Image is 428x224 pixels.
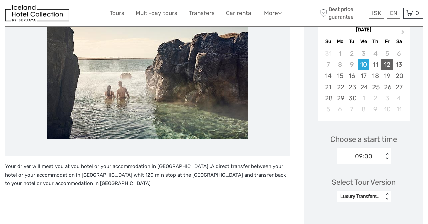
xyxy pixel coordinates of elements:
[369,81,381,93] div: Choose Thursday, September 25th, 2025
[358,81,369,93] div: Choose Wednesday, September 24th, 2025
[110,8,124,18] a: Tours
[358,37,369,46] div: We
[346,104,358,115] div: Choose Tuesday, October 7th, 2025
[226,8,253,18] a: Car rental
[381,93,393,104] div: Choose Friday, October 3rd, 2025
[334,81,346,93] div: Choose Monday, September 22nd, 2025
[358,48,369,59] div: Not available Wednesday, September 3rd, 2025
[5,5,69,21] img: 481-8f989b07-3259-4bb0-90ed-3da368179bdc_logo_small.jpg
[334,37,346,46] div: Mo
[358,93,369,104] div: Choose Wednesday, October 1st, 2025
[322,93,334,104] div: Choose Sunday, September 28th, 2025
[381,48,393,59] div: Not available Friday, September 5th, 2025
[340,193,380,200] div: Luxury Transfers for up to 4 persons
[318,26,410,34] div: [DATE]
[393,37,405,46] div: Sa
[5,162,290,188] p: Your driver will meet you at you hotel or your accommodation in [GEOGRAPHIC_DATA] .A direct trans...
[47,5,248,139] img: 434dbdbb7e5f44cfbe40a3635a9ce772_main_slider.jpeg
[319,6,368,20] span: Best price guarantee
[381,37,393,46] div: Fr
[393,48,405,59] div: Not available Saturday, September 6th, 2025
[334,59,346,70] div: Not available Monday, September 8th, 2025
[358,59,369,70] div: Choose Wednesday, September 10th, 2025
[369,70,381,81] div: Choose Thursday, September 18th, 2025
[369,93,381,104] div: Choose Thursday, October 2nd, 2025
[384,193,390,200] div: < >
[393,93,405,104] div: Choose Saturday, October 4th, 2025
[77,10,85,18] button: Open LiveChat chat widget
[189,8,215,18] a: Transfers
[393,70,405,81] div: Choose Saturday, September 20th, 2025
[358,104,369,115] div: Choose Wednesday, October 8th, 2025
[346,37,358,46] div: Tu
[264,8,282,18] a: More
[387,8,400,19] div: EN
[369,37,381,46] div: Th
[358,70,369,81] div: Choose Wednesday, September 17th, 2025
[384,153,390,160] div: < >
[322,70,334,81] div: Choose Sunday, September 14th, 2025
[369,104,381,115] div: Choose Thursday, October 9th, 2025
[372,10,381,16] span: ISK
[334,70,346,81] div: Choose Monday, September 15th, 2025
[393,81,405,93] div: Choose Saturday, September 27th, 2025
[322,59,334,70] div: Not available Sunday, September 7th, 2025
[369,48,381,59] div: Not available Thursday, September 4th, 2025
[320,48,407,115] div: month 2025-09
[346,70,358,81] div: Choose Tuesday, September 16th, 2025
[393,59,405,70] div: Choose Saturday, September 13th, 2025
[322,81,334,93] div: Choose Sunday, September 21st, 2025
[322,37,334,46] div: Su
[381,59,393,70] div: Choose Friday, September 12th, 2025
[398,28,409,39] button: Next Month
[381,81,393,93] div: Choose Friday, September 26th, 2025
[136,8,177,18] a: Multi-day tours
[334,104,346,115] div: Choose Monday, October 6th, 2025
[330,134,397,145] span: Choose a start time
[393,104,405,115] div: Choose Saturday, October 11th, 2025
[346,81,358,93] div: Choose Tuesday, September 23rd, 2025
[334,93,346,104] div: Choose Monday, September 29th, 2025
[322,104,334,115] div: Choose Sunday, October 5th, 2025
[381,104,393,115] div: Choose Friday, October 10th, 2025
[346,93,358,104] div: Choose Tuesday, September 30th, 2025
[332,177,396,187] div: Select Tour Version
[355,152,372,161] div: 09:00
[9,12,76,17] p: We're away right now. Please check back later!
[334,48,346,59] div: Not available Monday, September 1st, 2025
[369,59,381,70] div: Choose Thursday, September 11th, 2025
[381,70,393,81] div: Choose Friday, September 19th, 2025
[346,48,358,59] div: Not available Tuesday, September 2nd, 2025
[414,10,420,16] span: 0
[346,59,358,70] div: Not available Tuesday, September 9th, 2025
[322,48,334,59] div: Not available Sunday, August 31st, 2025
